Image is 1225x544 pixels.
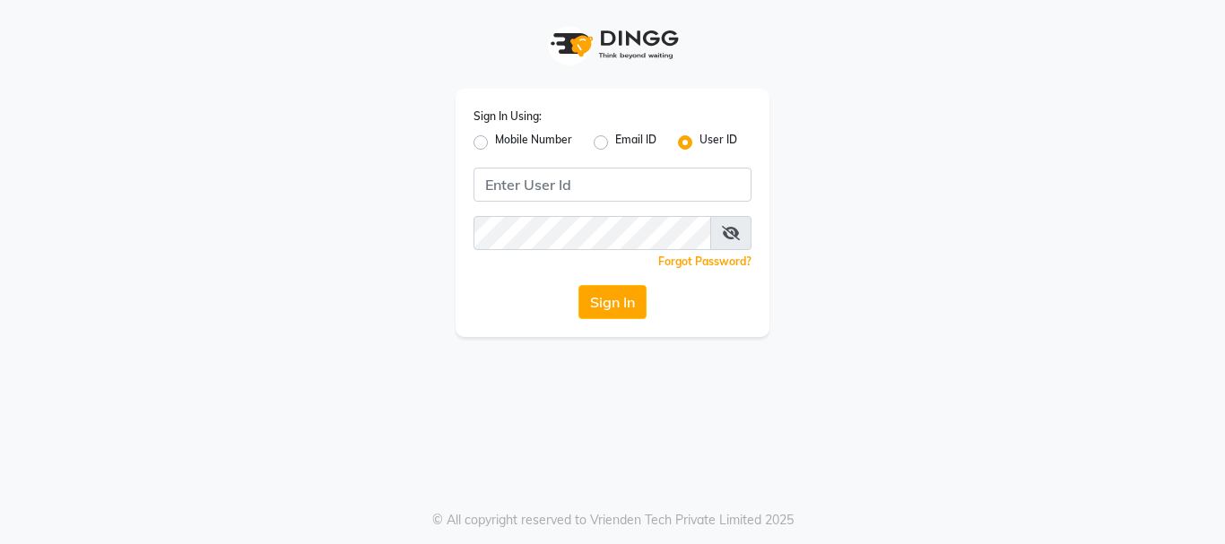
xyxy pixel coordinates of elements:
[473,108,542,125] label: Sign In Using:
[615,132,656,153] label: Email ID
[473,216,711,250] input: Username
[699,132,737,153] label: User ID
[658,255,752,268] a: Forgot Password?
[541,18,684,71] img: logo1.svg
[578,285,647,319] button: Sign In
[495,132,572,153] label: Mobile Number
[473,168,752,202] input: Username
